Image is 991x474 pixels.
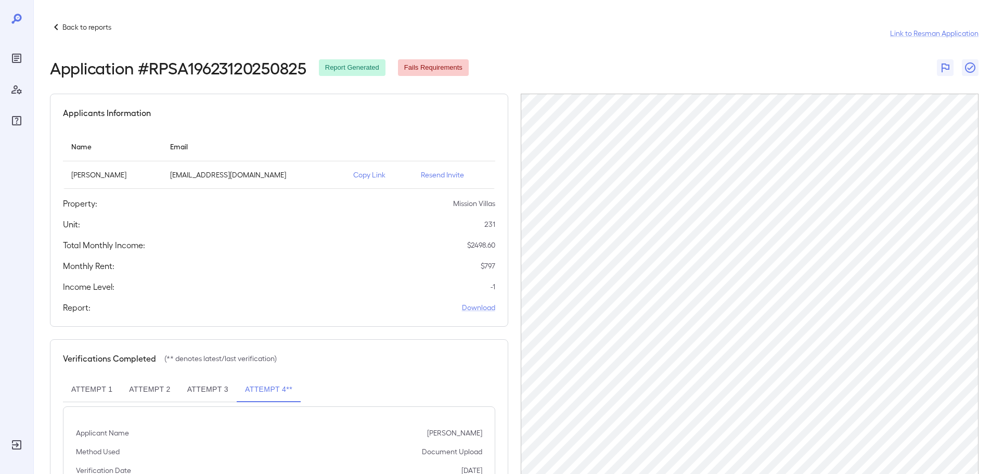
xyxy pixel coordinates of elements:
[162,132,345,161] th: Email
[164,353,277,364] p: (** denotes latest/last verification)
[63,132,162,161] th: Name
[76,446,120,457] p: Method Used
[121,377,178,402] button: Attempt 2
[937,59,954,76] button: Flag Report
[76,428,129,438] p: Applicant Name
[319,63,385,73] span: Report Generated
[63,132,495,189] table: simple table
[62,22,111,32] p: Back to reports
[422,446,482,457] p: Document Upload
[50,58,306,77] h2: Application # RPSA19623120250825
[453,198,495,209] p: Mission Villas
[8,437,25,453] div: Log Out
[8,112,25,129] div: FAQ
[398,63,469,73] span: Fails Requirements
[467,240,495,250] p: $ 2498.60
[421,170,487,180] p: Resend Invite
[63,107,151,119] h5: Applicants Information
[462,302,495,313] a: Download
[170,170,337,180] p: [EMAIL_ADDRESS][DOMAIN_NAME]
[63,377,121,402] button: Attempt 1
[63,301,91,314] h5: Report:
[179,377,237,402] button: Attempt 3
[484,219,495,229] p: 231
[481,261,495,271] p: $ 797
[8,50,25,67] div: Reports
[63,352,156,365] h5: Verifications Completed
[71,170,153,180] p: [PERSON_NAME]
[962,59,979,76] button: Close Report
[63,197,97,210] h5: Property:
[63,280,114,293] h5: Income Level:
[237,377,301,402] button: Attempt 4**
[63,218,80,230] h5: Unit:
[427,428,482,438] p: [PERSON_NAME]
[353,170,404,180] p: Copy Link
[8,81,25,98] div: Manage Users
[491,281,495,292] p: -1
[890,28,979,39] a: Link to Resman Application
[63,260,114,272] h5: Monthly Rent:
[63,239,145,251] h5: Total Monthly Income:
